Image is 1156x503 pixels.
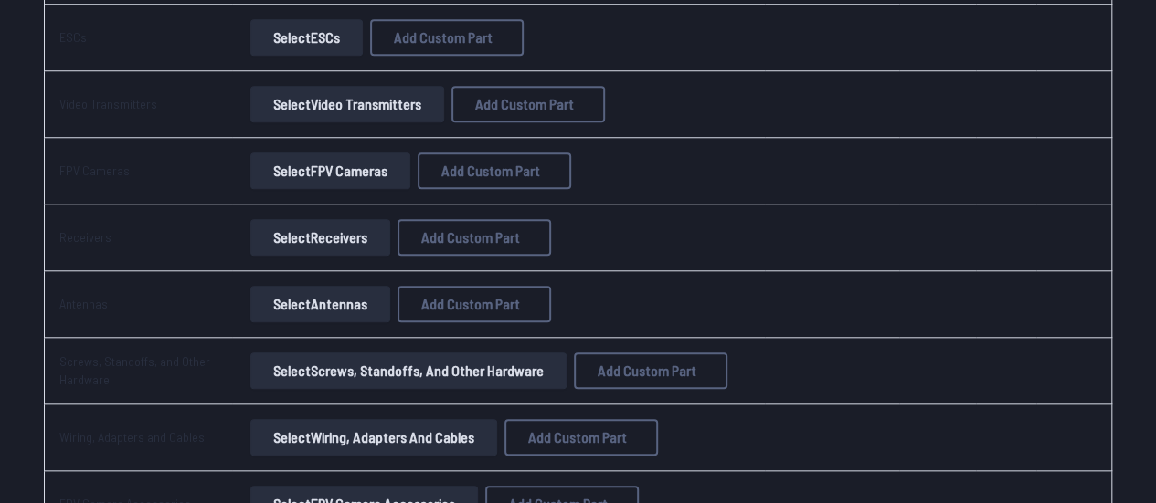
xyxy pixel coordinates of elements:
button: SelectAntennas [250,286,390,322]
button: Add Custom Part [574,352,727,389]
a: SelectWiring, Adapters and Cables [247,419,501,456]
button: SelectFPV Cameras [250,152,410,189]
button: SelectReceivers [250,219,390,256]
a: Receivers [59,229,111,245]
a: SelectReceivers [247,219,394,256]
a: Antennas [59,296,108,311]
button: Add Custom Part [398,219,551,256]
button: Add Custom Part [504,419,658,456]
button: Add Custom Part [451,86,605,122]
span: Add Custom Part [598,363,696,378]
a: SelectESCs [247,19,366,56]
button: Add Custom Part [370,19,524,56]
button: Add Custom Part [418,152,571,189]
span: Add Custom Part [421,230,520,245]
a: SelectFPV Cameras [247,152,414,189]
a: SelectAntennas [247,286,394,322]
a: Wiring, Adapters and Cables [59,429,205,445]
span: Add Custom Part [421,297,520,311]
a: Screws, Standoffs, and Other Hardware [59,353,210,387]
a: SelectVideo Transmitters [247,86,448,122]
a: FPV Cameras [59,162,130,178]
span: Add Custom Part [394,30,493,45]
span: Add Custom Part [475,97,574,111]
a: SelectScrews, Standoffs, and Other Hardware [247,352,570,389]
button: SelectVideo Transmitters [250,86,444,122]
button: SelectScrews, Standoffs, and Other Hardware [250,352,567,389]
button: Add Custom Part [398,286,551,322]
a: Video Transmitters [59,96,157,111]
span: Add Custom Part [441,163,540,178]
span: Add Custom Part [528,430,627,445]
button: SelectWiring, Adapters and Cables [250,419,497,456]
button: SelectESCs [250,19,363,56]
a: ESCs [59,29,87,45]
